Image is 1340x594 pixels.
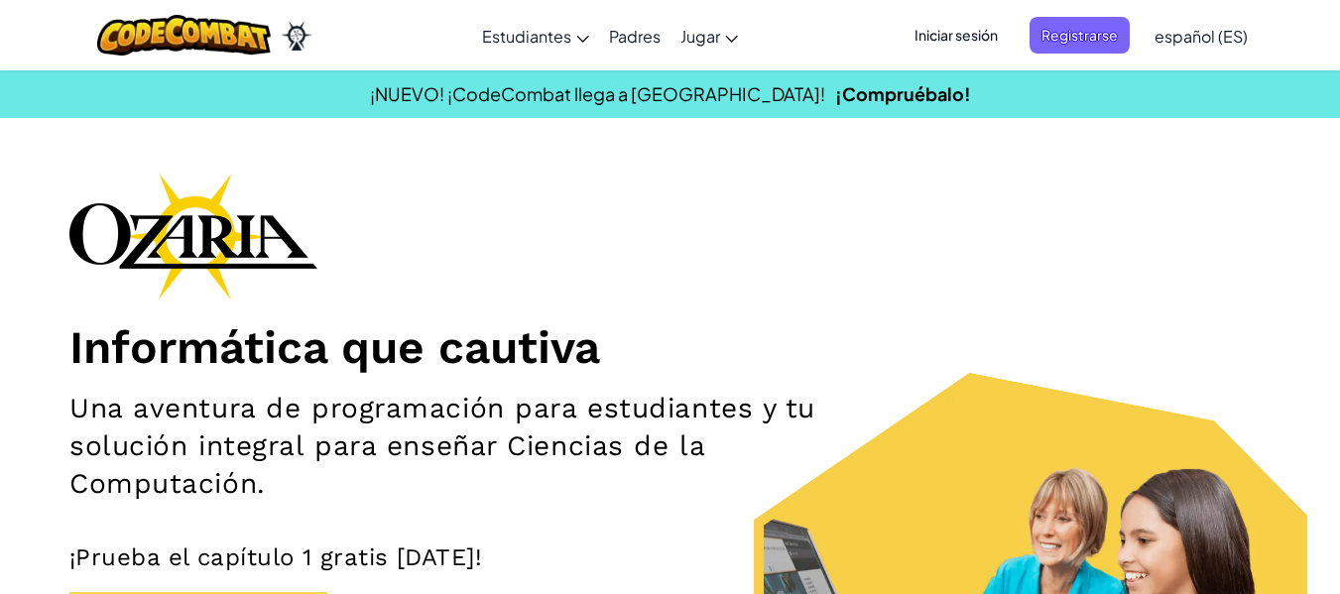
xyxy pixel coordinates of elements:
img: Ozaria [281,21,312,51]
a: Jugar [670,9,748,62]
h2: Una aventura de programación para estudiantes y tu solución integral para enseñar Ciencias de la ... [69,390,874,503]
img: CodeCombat logo [97,15,271,56]
span: Estudiantes [482,26,571,47]
a: ¡Compruébalo! [835,82,971,105]
span: ¡NUEVO! ¡CodeCombat llega a [GEOGRAPHIC_DATA]! [370,82,825,105]
a: Padres [599,9,670,62]
p: ¡Prueba el capítulo 1 gratis [DATE]! [69,542,1271,572]
h1: Informática que cautiva [69,319,1271,375]
span: español (ES) [1155,26,1248,47]
img: Ozaria branding logo [69,173,317,299]
button: Iniciar sesión [903,17,1010,54]
span: Jugar [680,26,720,47]
a: español (ES) [1145,9,1258,62]
a: Estudiantes [472,9,599,62]
button: Registrarse [1030,17,1130,54]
